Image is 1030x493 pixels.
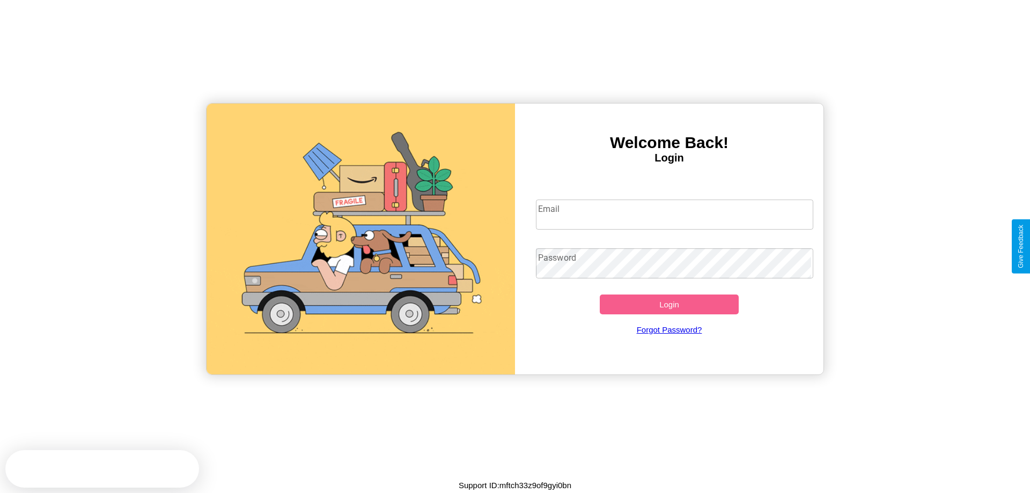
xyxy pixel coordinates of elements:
h4: Login [515,152,823,164]
iframe: Intercom live chat discovery launcher [5,450,199,488]
iframe: Intercom live chat [11,457,36,482]
p: Support ID: mftch33z9of9gyi0bn [459,478,571,492]
h3: Welcome Back! [515,134,823,152]
button: Login [600,295,739,314]
a: Forgot Password? [531,314,808,345]
img: gif [207,104,515,374]
div: Give Feedback [1017,225,1025,268]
